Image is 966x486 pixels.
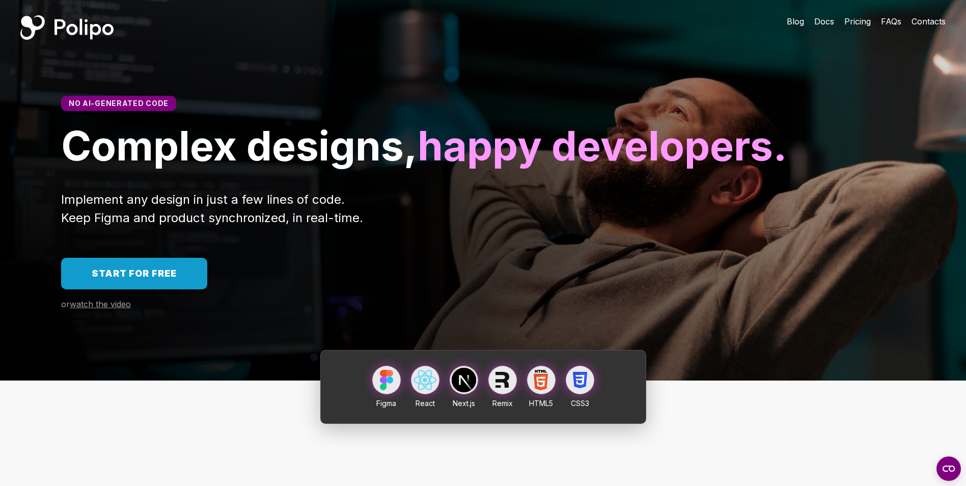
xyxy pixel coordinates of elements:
span: Docs [814,16,834,26]
a: Contacts [912,15,946,28]
span: Remix [492,399,513,408]
span: CSS3 [571,399,589,408]
a: Start for free [61,258,207,289]
span: React [416,399,435,408]
span: Implement any design in just a few lines of code. Keep Figma and product synchronized, in real-time. [61,192,363,225]
button: Open CMP widget [936,456,961,481]
span: Contacts [912,16,946,26]
span: HTML5 [529,399,553,408]
a: Pricing [844,15,871,28]
span: watch the video [70,299,131,309]
span: happy developers. [418,121,787,170]
span: Blog [787,16,804,26]
span: or [61,299,70,309]
a: Blog [787,15,804,28]
span: No AI-generated code [69,99,169,107]
a: orwatch the video [61,300,131,309]
span: Pricing [844,16,871,26]
span: Start for free [92,268,177,279]
span: Next.js [453,399,475,408]
span: Complex designs, [61,121,418,170]
span: FAQs [881,16,901,26]
a: FAQs [881,15,901,28]
span: Figma [376,399,396,408]
a: Docs [814,15,834,28]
